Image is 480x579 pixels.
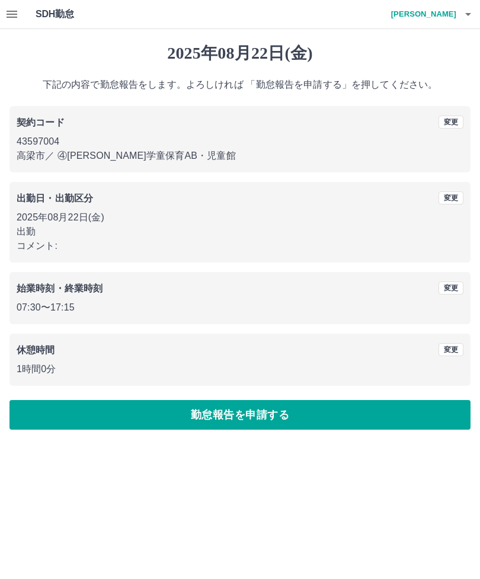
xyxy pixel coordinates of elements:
[17,135,463,149] p: 43597004
[17,362,463,376] p: 1時間0分
[9,43,471,63] h1: 2025年08月22日(金)
[17,225,463,239] p: 出勤
[17,283,103,293] b: 始業時刻・終業時刻
[17,149,463,163] p: 高梁市 ／ ④[PERSON_NAME]学童保育AB・児童館
[9,78,471,92] p: 下記の内容で勤怠報告をします。よろしければ 「勤怠報告を申請する」を押してください。
[17,117,65,127] b: 契約コード
[17,239,463,253] p: コメント:
[439,281,463,295] button: 変更
[17,210,463,225] p: 2025年08月22日(金)
[439,191,463,204] button: 変更
[9,400,471,430] button: 勤怠報告を申請する
[439,116,463,129] button: 変更
[439,343,463,356] button: 変更
[17,193,93,203] b: 出勤日・出勤区分
[17,345,55,355] b: 休憩時間
[17,300,463,315] p: 07:30 〜 17:15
